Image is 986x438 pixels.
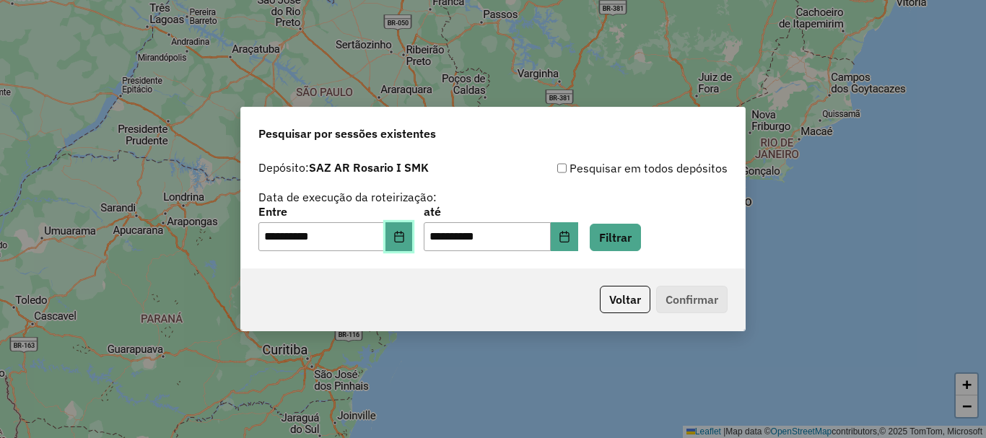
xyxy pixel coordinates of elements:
[309,160,429,175] strong: SAZ AR Rosario I SMK
[258,159,429,176] label: Depósito:
[424,203,577,220] label: até
[551,222,578,251] button: Choose Date
[258,125,436,142] span: Pesquisar por sessões existentes
[385,222,413,251] button: Choose Date
[258,188,437,206] label: Data de execução da roteirização:
[600,286,650,313] button: Voltar
[590,224,641,251] button: Filtrar
[493,159,728,177] div: Pesquisar em todos depósitos
[258,203,412,220] label: Entre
